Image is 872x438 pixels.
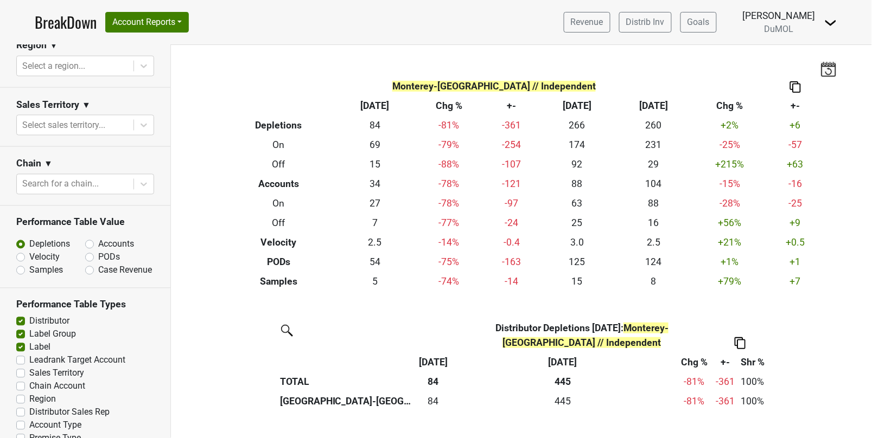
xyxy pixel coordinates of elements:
[29,380,85,393] label: Chain Account
[502,323,669,347] span: Monterey-[GEOGRAPHIC_DATA] // Independent
[337,213,413,233] td: 7
[615,272,692,291] td: 8
[692,175,768,194] td: -15 %
[277,391,416,411] th: [GEOGRAPHIC_DATA]-[GEOGRAPHIC_DATA]
[16,217,154,228] h3: Performance Table Value
[768,252,823,272] td: +1
[450,352,675,372] th: Oct '24: activate to sort column ascending
[539,136,616,155] td: 174
[35,11,97,34] a: BreakDown
[392,81,596,92] span: Monterey-[GEOGRAPHIC_DATA] // Independent
[485,116,539,136] td: -361
[692,272,768,291] td: +79 %
[220,155,337,175] th: Off
[16,299,154,311] h3: Performance Table Types
[450,318,713,352] th: Distributor Depletions [DATE] :
[413,155,485,175] td: -88 %
[413,116,485,136] td: -81 %
[29,367,84,380] label: Sales Territory
[692,213,768,233] td: +56 %
[485,272,539,291] td: -14
[692,116,768,136] td: +2 %
[220,252,337,272] th: PODs
[820,61,837,76] img: last_updated_date
[716,376,735,387] span: -361
[615,213,692,233] td: 16
[29,328,76,341] label: Label Group
[16,40,47,51] h3: Region
[539,272,616,291] td: 15
[413,272,485,291] td: -74 %
[337,233,413,252] td: 2.5
[29,406,110,419] label: Distributor Sales Rep
[418,394,448,408] div: 84
[485,96,539,116] th: +-
[768,116,823,136] td: +6
[615,175,692,194] td: 104
[49,39,58,52] span: ▼
[413,96,485,116] th: Chg %
[692,233,768,252] td: +21 %
[220,213,337,233] th: Off
[615,116,692,136] td: 260
[619,12,672,33] a: Distrib Inv
[768,213,823,233] td: +9
[413,136,485,155] td: -79 %
[615,155,692,175] td: 29
[413,213,485,233] td: -77 %
[220,272,337,291] th: Samples
[539,194,616,214] td: 63
[539,252,616,272] td: 125
[768,175,823,194] td: -16
[692,194,768,214] td: -28 %
[98,251,120,264] label: PODs
[337,96,413,116] th: [DATE]
[615,194,692,214] td: 88
[337,194,413,214] td: 27
[220,233,337,252] th: Velocity
[337,116,413,136] td: 84
[29,251,60,264] label: Velocity
[539,155,616,175] td: 92
[82,99,91,112] span: ▼
[220,175,337,194] th: Accounts
[539,175,616,194] td: 88
[539,233,616,252] td: 3.0
[16,99,79,111] h3: Sales Territory
[277,321,295,338] img: filter
[105,12,189,33] button: Account Reports
[539,116,616,136] td: 266
[485,175,539,194] td: -121
[16,158,41,170] h3: Chain
[29,238,70,251] label: Depletions
[615,252,692,272] td: 124
[485,213,539,233] td: -24
[539,96,616,116] th: [DATE]
[450,372,675,391] th: 445
[98,238,134,251] label: Accounts
[337,136,413,155] td: 69
[29,354,125,367] label: Leadrank Target Account
[615,233,692,252] td: 2.5
[29,264,63,277] label: Samples
[768,194,823,214] td: -25
[277,352,416,372] th: &nbsp;: activate to sort column ascending
[765,24,794,34] span: DuMOL
[98,264,152,277] label: Case Revenue
[738,352,767,372] th: Shr %: activate to sort column ascending
[768,233,823,252] td: +0.5
[485,136,539,155] td: -254
[220,194,337,214] th: On
[675,391,713,411] td: -81 %
[485,194,539,214] td: -97
[615,136,692,155] td: 231
[337,272,413,291] td: 5
[29,419,81,432] label: Account Type
[220,136,337,155] th: On
[790,81,801,93] img: Copy to clipboard
[485,155,539,175] td: -107
[738,372,767,391] td: 100%
[413,233,485,252] td: -14 %
[29,315,69,328] label: Distributor
[824,16,837,29] img: Dropdown Menu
